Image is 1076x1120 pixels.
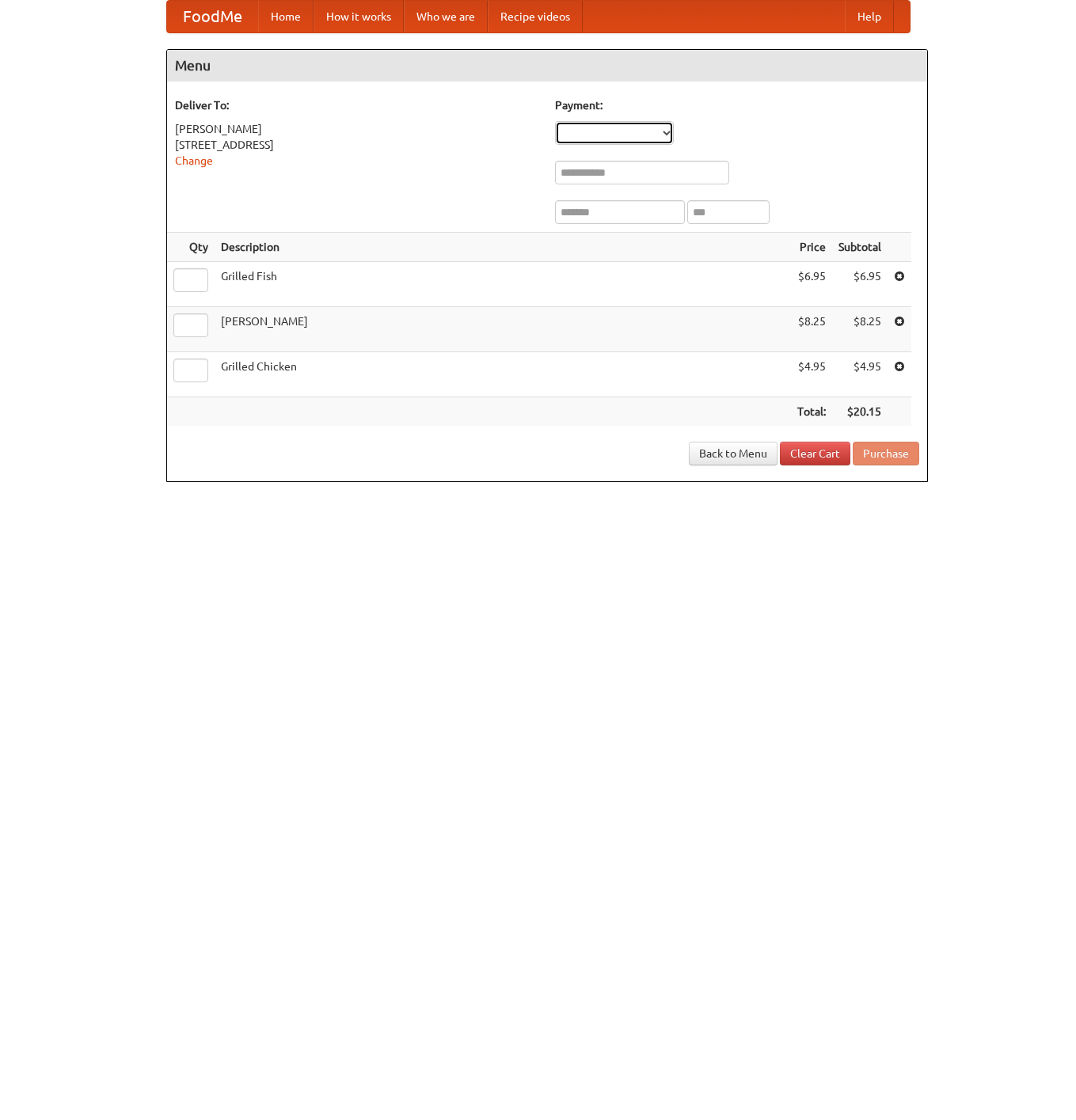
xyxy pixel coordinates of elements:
a: FoodMe [167,1,258,32]
th: Description [215,233,791,262]
a: Home [258,1,314,32]
td: $4.95 [832,352,888,397]
h5: Deliver To: [175,97,539,113]
div: [STREET_ADDRESS] [175,137,539,153]
th: $20.15 [832,397,888,427]
th: Total: [791,397,832,427]
th: Price [791,233,832,262]
a: Recipe videos [488,1,583,32]
a: Change [175,154,213,167]
a: Who we are [404,1,488,32]
td: $8.25 [832,307,888,352]
td: [PERSON_NAME] [215,307,791,352]
button: Purchase [853,442,919,465]
td: Grilled Fish [215,262,791,307]
td: $4.95 [791,352,832,397]
th: Subtotal [832,233,888,262]
a: How it works [314,1,404,32]
h5: Payment: [555,97,919,113]
td: $8.25 [791,307,832,352]
td: Grilled Chicken [215,352,791,397]
td: $6.95 [791,262,832,307]
a: Back to Menu [689,442,778,465]
a: Help [845,1,894,32]
th: Qty [167,233,215,262]
a: Clear Cart [780,442,850,465]
div: [PERSON_NAME] [175,121,539,137]
h4: Menu [167,50,927,82]
td: $6.95 [832,262,888,307]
